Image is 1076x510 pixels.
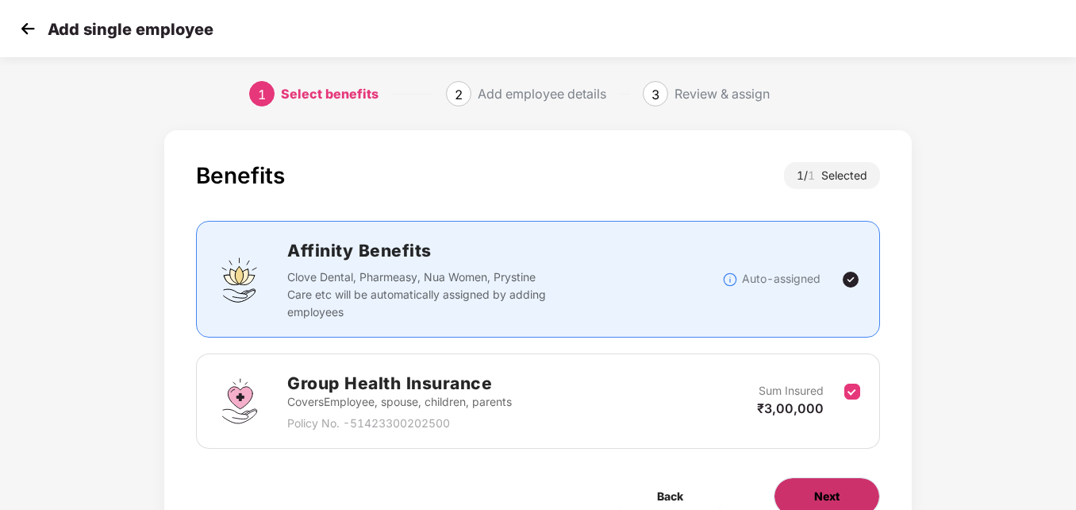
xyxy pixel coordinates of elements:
h2: Affinity Benefits [287,238,722,264]
div: 1 / Selected [784,162,880,189]
img: svg+xml;base64,PHN2ZyB4bWxucz0iaHR0cDovL3d3dy53My5vcmcvMjAwMC9zdmciIHdpZHRoPSIzMCIgaGVpZ2h0PSIzMC... [16,17,40,41]
p: Policy No. - 51423300202500 [287,415,512,432]
div: Select benefits [281,81,379,106]
h2: Group Health Insurance [287,370,512,396]
p: Sum Insured [759,382,824,400]
div: Benefits [196,162,285,189]
p: Covers Employee, spouse, children, parents [287,393,512,411]
img: svg+xml;base64,PHN2ZyBpZD0iSW5mb18tXzMyeDMyIiBkYXRhLW5hbWU9IkluZm8gLSAzMngzMiIgeG1sbnM9Imh0dHA6Ly... [722,272,738,288]
p: Auto-assigned [742,270,820,288]
img: svg+xml;base64,PHN2ZyBpZD0iQWZmaW5pdHlfQmVuZWZpdHMiIGRhdGEtbmFtZT0iQWZmaW5pdHkgQmVuZWZpdHMiIHhtbG... [216,256,263,303]
span: Next [814,488,840,505]
span: 1 [808,168,821,182]
span: 3 [651,87,659,102]
span: 1 [258,87,266,102]
p: Clove Dental, Pharmeasy, Nua Women, Prystine Care etc will be automatically assigned by adding em... [287,269,548,321]
img: svg+xml;base64,PHN2ZyBpZD0iVGljay0yNHgyNCIgeG1sbnM9Imh0dHA6Ly93d3cudzMub3JnLzIwMDAvc3ZnIiB3aWR0aD... [841,270,860,289]
span: Back [657,488,683,505]
div: Review & assign [674,81,770,106]
p: Add single employee [48,20,213,39]
div: Add employee details [478,81,606,106]
img: svg+xml;base64,PHN2ZyBpZD0iR3JvdXBfSGVhbHRoX0luc3VyYW5jZSIgZGF0YS1uYW1lPSJHcm91cCBIZWFsdGggSW5zdX... [216,377,263,425]
span: 2 [455,87,463,102]
span: ₹3,00,000 [757,400,824,416]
